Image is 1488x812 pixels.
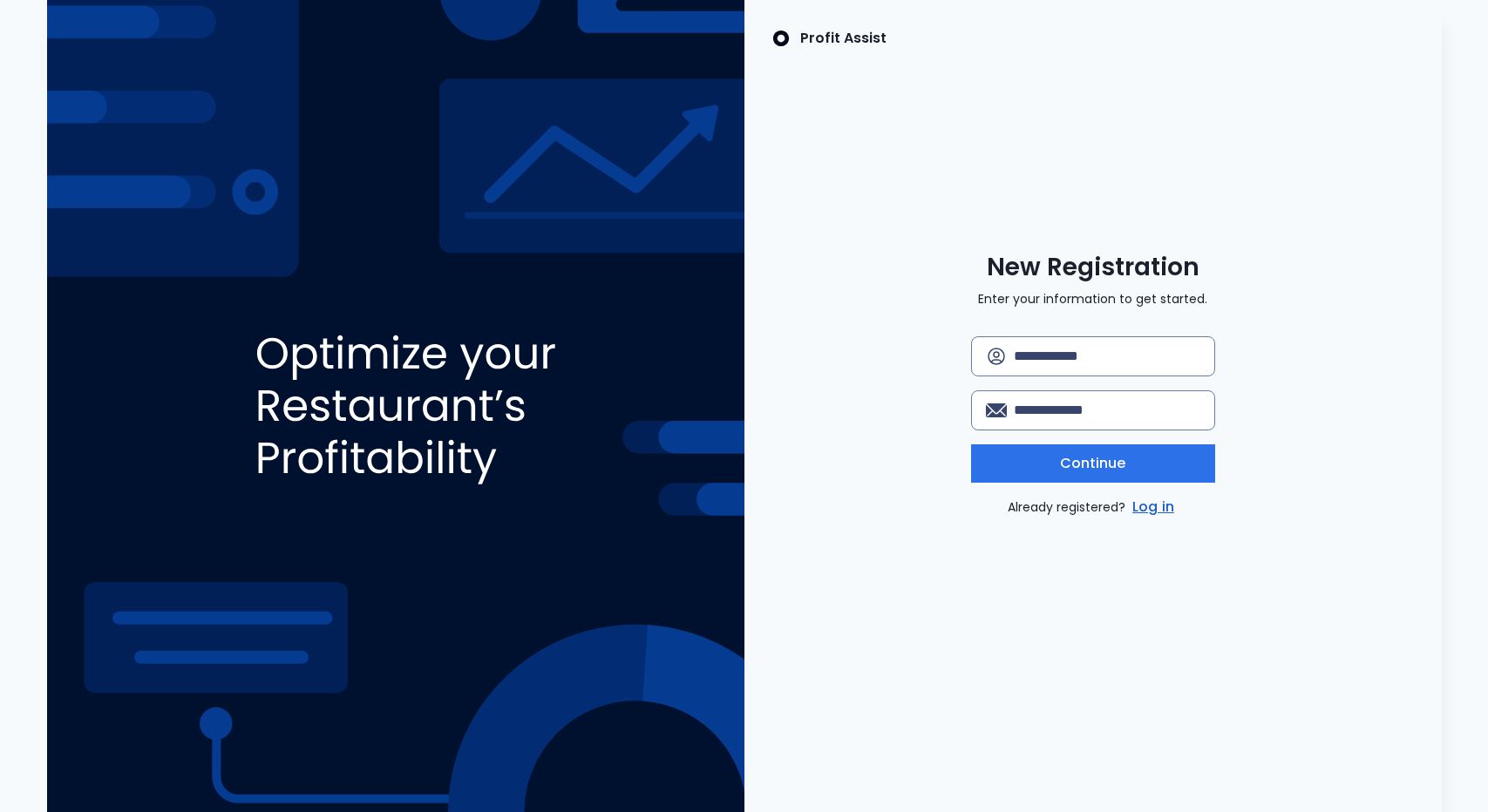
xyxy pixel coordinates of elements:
[800,28,887,49] p: Profit Assist
[978,290,1207,308] p: Enter your information to get started.
[772,28,790,49] img: SpotOn Logo
[1060,453,1126,474] span: Continue
[1129,497,1178,518] a: Log in
[1008,497,1178,518] p: Already registered?
[971,444,1215,483] button: Continue
[987,252,1199,283] span: New Registration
